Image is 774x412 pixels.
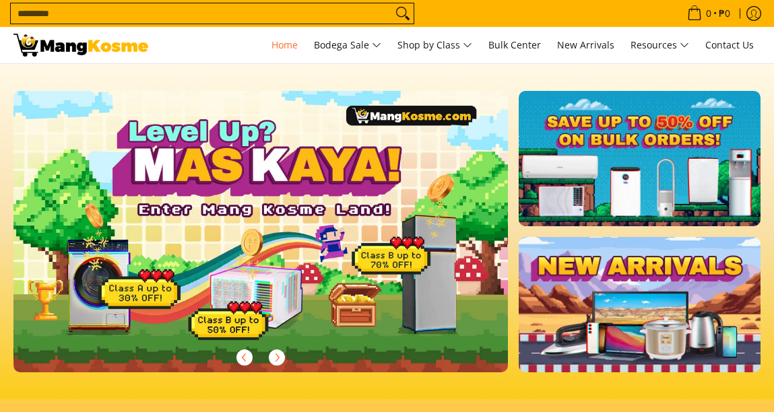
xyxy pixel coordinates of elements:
[699,27,761,63] a: Contact Us
[631,37,689,54] span: Resources
[307,27,388,63] a: Bodega Sale
[488,38,541,51] span: Bulk Center
[262,343,292,372] button: Next
[683,6,734,21] span: •
[13,34,148,57] img: Mang Kosme: Your Home Appliances Warehouse Sale Partner!
[392,3,414,24] button: Search
[391,27,479,63] a: Shop by Class
[265,27,304,63] a: Home
[13,91,551,394] a: More
[271,38,298,51] span: Home
[705,38,754,51] span: Contact Us
[230,343,259,372] button: Previous
[162,27,761,63] nav: Main Menu
[397,37,472,54] span: Shop by Class
[314,37,381,54] span: Bodega Sale
[482,27,548,63] a: Bulk Center
[557,38,614,51] span: New Arrivals
[624,27,696,63] a: Resources
[550,27,621,63] a: New Arrivals
[717,9,732,18] span: ₱0
[704,9,713,18] span: 0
